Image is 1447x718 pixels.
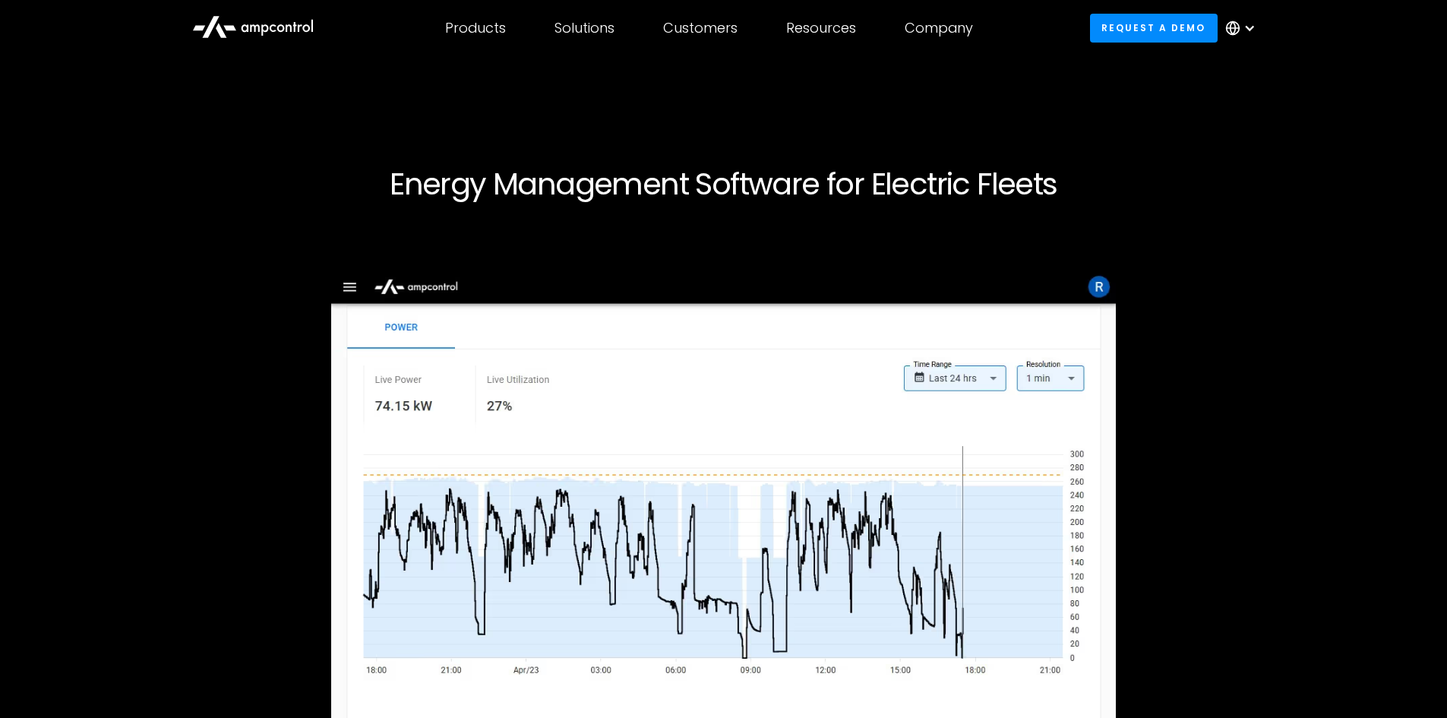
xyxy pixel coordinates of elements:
div: Resources [786,20,856,36]
div: Products [445,20,506,36]
div: Company [905,20,973,36]
div: Solutions [554,20,615,36]
div: Customers [663,20,738,36]
a: Request a demo [1090,14,1218,42]
h1: Energy Management Software for Electric Fleets [262,166,1186,202]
